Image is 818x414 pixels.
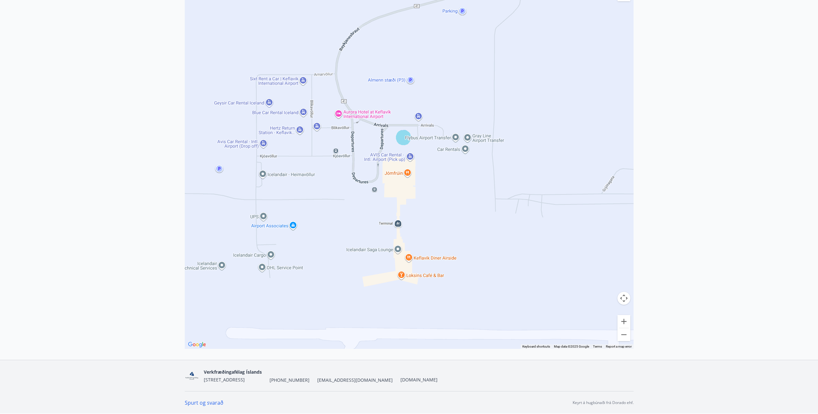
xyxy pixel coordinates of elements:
p: Keyrt á hugbúnaði frá Dorado ehf. [573,400,634,406]
img: zH7ieRZ5MdB4c0oPz1vcDZy7gcR7QQ5KLJqXv9KS.png [185,369,199,383]
span: Map data ©2025 Google [554,345,589,348]
span: [EMAIL_ADDRESS][DOMAIN_NAME] [317,377,393,383]
span: [PHONE_NUMBER] [270,377,310,383]
a: Spurt og svarað [185,399,223,406]
span: Verkfræðingafélag Íslands [204,369,262,375]
img: Google [186,340,208,349]
button: Zoom out [617,328,630,341]
a: [DOMAIN_NAME] [400,377,438,383]
a: Report a map error [606,345,632,348]
span: [STREET_ADDRESS] [204,377,245,383]
a: Open this area in Google Maps (opens a new window) [186,340,208,349]
button: Keyboard shortcuts [522,344,550,349]
a: Terms (opens in new tab) [593,345,602,348]
button: Map camera controls [617,292,630,305]
button: Zoom in [617,315,630,328]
